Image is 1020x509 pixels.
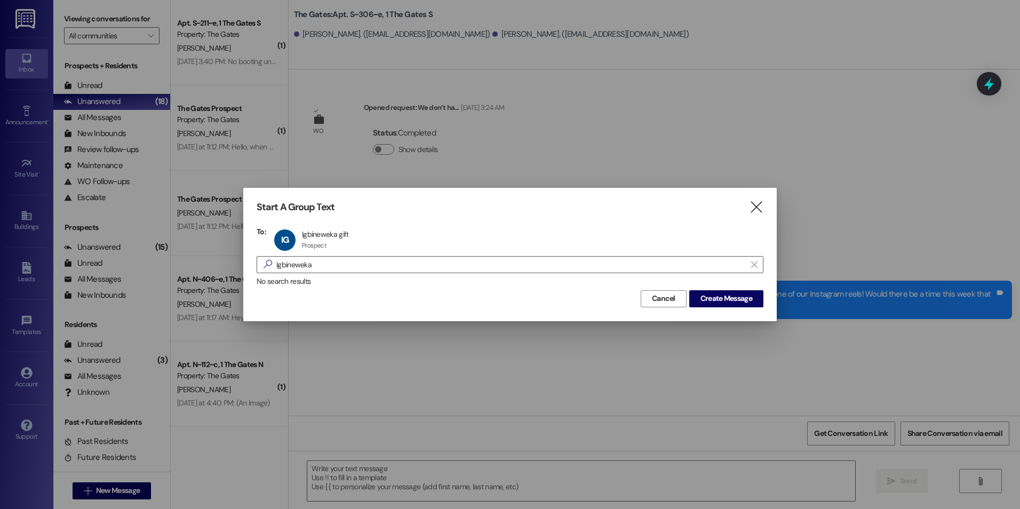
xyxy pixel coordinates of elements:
button: Clear text [746,257,763,273]
i:  [749,202,763,213]
button: Create Message [689,290,763,307]
button: Cancel [641,290,687,307]
h3: Start A Group Text [257,201,334,213]
input: Search for any contact or apartment [276,257,746,272]
span: IG [281,234,289,245]
div: Prospect [302,241,326,250]
h3: To: [257,227,266,236]
div: Igbineweka gift [302,229,349,239]
div: No search results [257,276,763,287]
span: Create Message [700,293,752,304]
i:  [259,259,276,270]
span: Cancel [652,293,675,304]
i:  [751,260,757,269]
